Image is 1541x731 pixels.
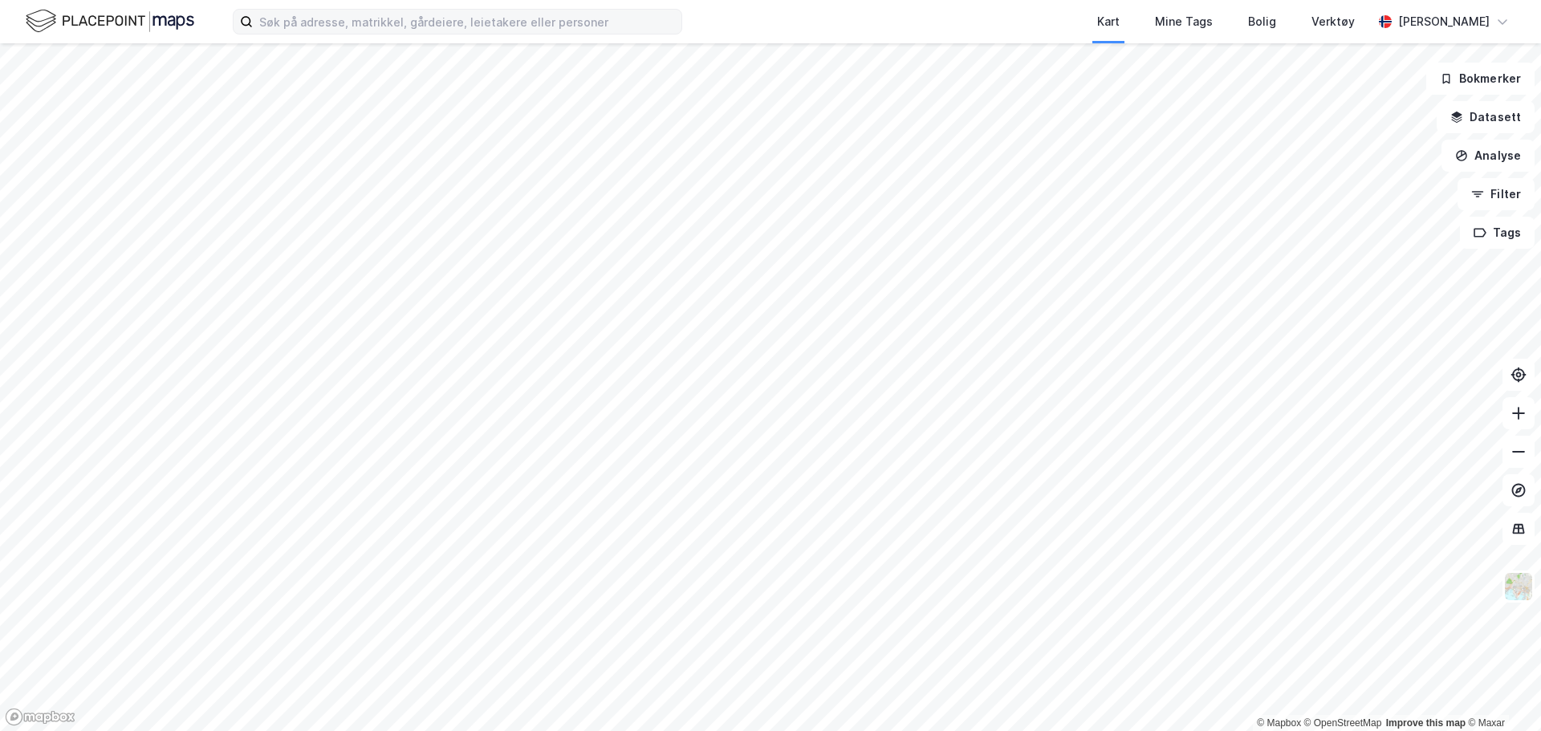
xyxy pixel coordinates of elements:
[1460,217,1535,249] button: Tags
[26,7,194,35] img: logo.f888ab2527a4732fd821a326f86c7f29.svg
[1503,571,1534,602] img: Z
[1386,717,1466,729] a: Improve this map
[1311,12,1355,31] div: Verktøy
[1155,12,1213,31] div: Mine Tags
[1398,12,1490,31] div: [PERSON_NAME]
[1304,717,1382,729] a: OpenStreetMap
[1097,12,1120,31] div: Kart
[5,708,75,726] a: Mapbox homepage
[1461,654,1541,731] iframe: Chat Widget
[1458,178,1535,210] button: Filter
[1426,63,1535,95] button: Bokmerker
[1441,140,1535,172] button: Analyse
[1257,717,1301,729] a: Mapbox
[253,10,681,34] input: Søk på adresse, matrikkel, gårdeiere, leietakere eller personer
[1248,12,1276,31] div: Bolig
[1437,101,1535,133] button: Datasett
